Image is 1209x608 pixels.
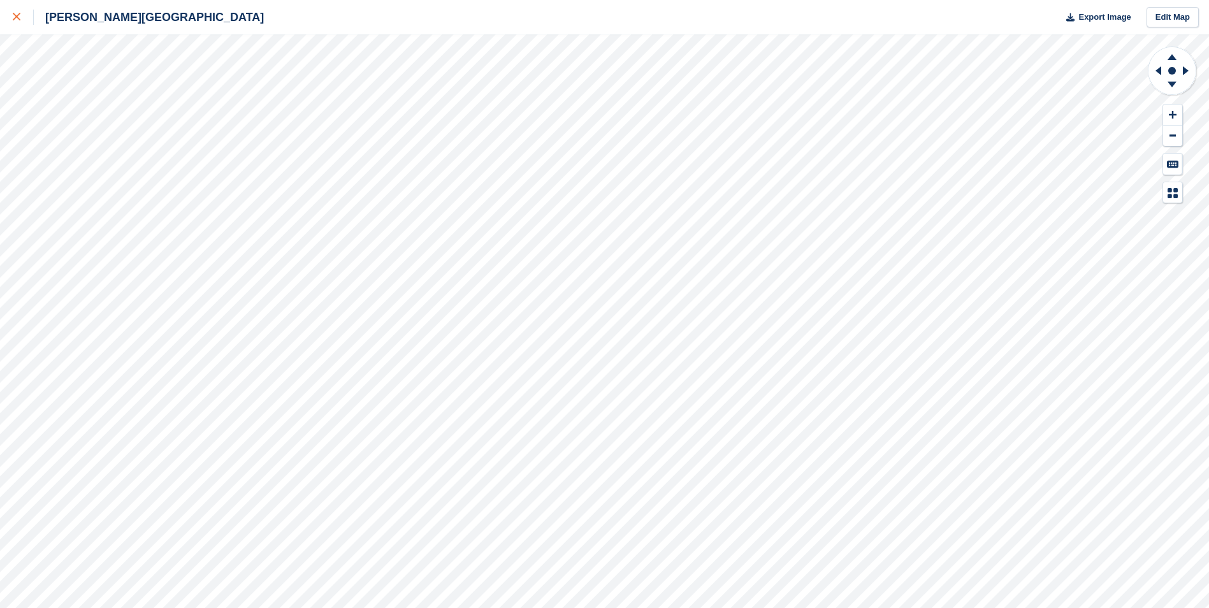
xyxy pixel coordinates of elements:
button: Zoom Out [1163,126,1182,147]
button: Zoom In [1163,105,1182,126]
a: Edit Map [1147,7,1199,28]
span: Export Image [1078,11,1131,24]
div: [PERSON_NAME][GEOGRAPHIC_DATA] [34,10,264,25]
button: Export Image [1059,7,1131,28]
button: Keyboard Shortcuts [1163,154,1182,175]
button: Map Legend [1163,182,1182,203]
